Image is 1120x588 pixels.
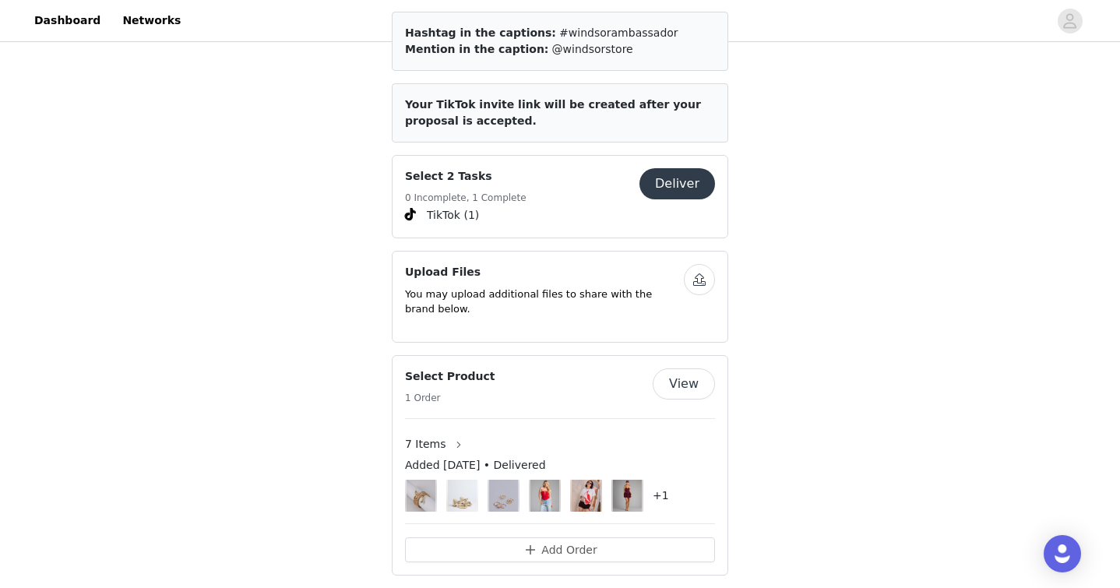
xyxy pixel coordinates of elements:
img: Every Mood Six Pack Gemstone Ring Set [489,480,517,512]
div: Select 2 Tasks [392,155,728,238]
h4: Upload Files [405,264,684,280]
img: Darling Strapless Bow Ponte Crop Top [530,480,558,512]
span: TikTok (1) [427,207,479,224]
img: Social Season Braided Strap Mules [448,480,476,512]
img: Wrapped In Power Snake Bracelet [407,480,435,512]
div: Select Product [392,355,728,576]
button: View [653,368,715,400]
img: Image Background Blur [529,476,561,516]
img: Image Background Blur [446,476,478,516]
div: avatar [1062,9,1077,33]
button: Deliver [639,168,715,199]
img: Image Background Blur [611,476,643,516]
a: Dashboard [25,3,110,38]
span: Mention in the caption: [405,43,548,55]
h5: 1 Order [405,391,495,405]
span: #windsorambassador [559,26,678,39]
span: 7 Items [405,436,446,452]
span: @windsorstore [552,43,633,55]
img: Chic Fairytale Tiered Lace Hot Shorts [572,480,600,512]
div: Open Intercom Messenger [1044,535,1081,572]
img: Laced In Love Corset Mini Dress [613,480,641,512]
span: Added [DATE] • Delivered [405,457,546,474]
img: Image Background Blur [570,476,602,516]
h4: Select 2 Tasks [405,168,527,185]
h5: 0 Incomplete, 1 Complete [405,191,527,205]
h4: Select Product [405,368,495,385]
h4: +1 [653,488,669,504]
span: Your TikTok invite link will be created after your proposal is accepted. [405,98,701,127]
img: Image Background Blur [405,476,437,516]
a: Networks [113,3,190,38]
span: Hashtag in the captions: [405,26,556,39]
button: Add Order [405,537,715,562]
p: You may upload additional files to share with the brand below. [405,287,684,317]
img: Image Background Blur [488,476,519,516]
